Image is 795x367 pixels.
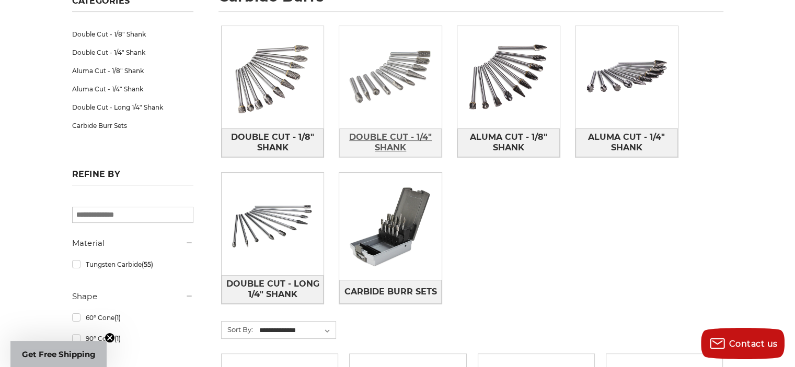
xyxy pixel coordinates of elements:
[222,128,324,157] a: Double Cut - 1/8" Shank
[114,335,120,342] span: (1)
[72,116,193,135] a: Carbide Burr Sets
[222,173,324,275] img: Double Cut - Long 1/4" Shank
[222,275,324,304] a: Double Cut - Long 1/4" Shank
[222,26,324,128] img: Double Cut - 1/8" Shank
[72,255,193,274] a: Tungsten Carbide
[22,349,96,359] span: Get Free Shipping
[72,290,193,303] h5: Shape
[10,341,107,367] div: Get Free ShippingClose teaser
[457,128,560,157] a: Aluma Cut - 1/8" Shank
[575,26,678,128] img: Aluma Cut - 1/4" Shank
[114,314,120,322] span: (1)
[575,128,678,157] a: Aluma Cut - 1/4" Shank
[729,339,778,349] span: Contact us
[72,309,193,327] a: 60° Cone
[72,62,193,80] a: Aluma Cut - 1/8" Shank
[344,283,437,301] span: Carbide Burr Sets
[339,128,442,157] a: Double Cut - 1/4" Shank
[339,280,442,303] a: Carbide Burr Sets
[72,98,193,116] a: Double Cut - Long 1/4" Shank
[72,169,193,185] h5: Refine by
[222,322,253,337] label: Sort By:
[701,328,785,359] button: Contact us
[72,237,193,250] h5: Material
[457,26,560,128] img: Aluma Cut - 1/8" Shank
[141,261,153,268] span: (55)
[105,333,115,343] button: Close teaser
[458,128,559,157] span: Aluma Cut - 1/8" Shank
[72,43,193,62] a: Double Cut - 1/4" Shank
[72,80,193,98] a: Aluma Cut - 1/4" Shank
[72,329,193,348] a: 90° Cone
[339,26,442,128] img: Double Cut - 1/4" Shank
[576,128,677,157] span: Aluma Cut - 1/4" Shank
[340,128,441,157] span: Double Cut - 1/4" Shank
[258,323,336,338] select: Sort By:
[72,25,193,43] a: Double Cut - 1/8" Shank
[339,175,442,278] img: Carbide Burr Sets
